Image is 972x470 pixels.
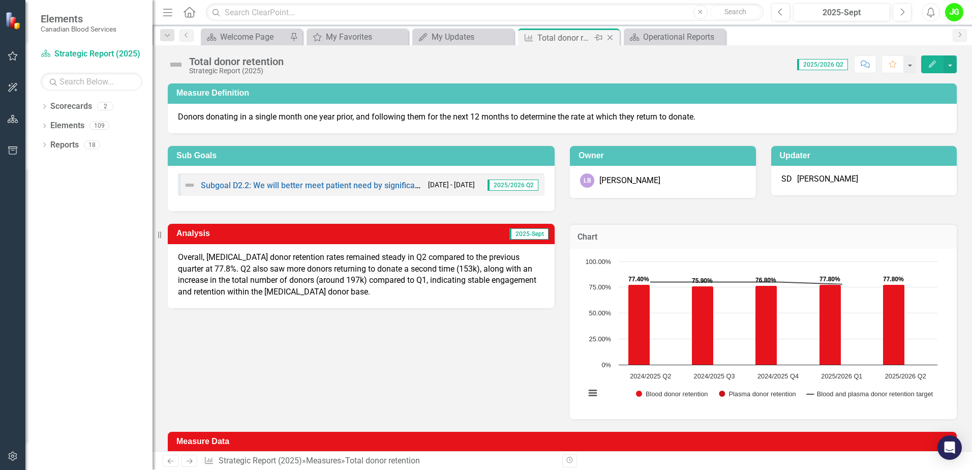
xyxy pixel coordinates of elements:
h3: Analysis [176,229,346,238]
text: 2025/2026 Q1 [821,372,862,380]
div: LB [580,173,594,188]
div: My Updates [432,31,511,43]
div: [PERSON_NAME] [797,173,858,185]
button: Show Blood donor retention [636,390,708,398]
p: Overall, [MEDICAL_DATA] donor retention rates remained steady in Q2 compared to the previous quar... [178,252,544,298]
div: 2 [97,102,113,111]
h3: Chart [578,232,949,242]
div: 18 [84,140,100,149]
path: 2024/2025 Q4, 76.8. Blood donor retention. [755,285,777,365]
text: 76.80% [755,277,776,284]
span: Elements [41,13,116,25]
text: 2025/2026 Q2 [885,372,926,380]
svg: Interactive chart [580,256,943,409]
h3: Owner [579,151,751,160]
div: SD [781,173,792,185]
img: Not Defined [184,179,196,191]
input: Search ClearPoint... [206,4,764,21]
a: Scorecards [50,101,92,112]
a: Measures [306,456,341,465]
text: 50.00% [589,309,611,317]
button: View chart menu, Chart [586,386,600,400]
span: 2025/2026 Q2 [797,59,848,70]
a: Reports [50,139,79,151]
text: 0% [602,361,612,369]
div: Total donor retention [189,56,284,67]
text: 75.00% [589,283,611,291]
div: Open Intercom Messenger [937,435,962,460]
div: Strategic Report (2025) [189,67,284,75]
small: Canadian Blood Services [41,25,116,33]
div: [PERSON_NAME] [599,175,660,187]
img: Not Defined [168,56,184,73]
text: 2024/2025 Q3 [694,372,735,380]
input: Search Below... [41,73,142,91]
a: Operational Reports [626,31,723,43]
button: JG [945,3,963,21]
path: 2024/2025 Q2, 77.4. Blood donor retention. [628,284,650,365]
button: Show Blood and plasma donor retention target [807,390,933,398]
div: Total donor retention [345,456,420,465]
p: Donors donating in a single month one year prior, and following them for the next 12 months to de... [178,111,947,123]
a: Welcome Page [203,31,287,43]
button: 2025-Sept [793,3,890,21]
div: My Favorites [326,31,406,43]
h3: Sub Goals [176,151,550,160]
div: Welcome Page [220,31,287,43]
div: 109 [89,122,109,130]
img: ClearPoint Strategy [5,12,23,30]
text: 77.80% [883,276,904,283]
div: Chart. Highcharts interactive chart. [580,256,947,409]
text: 2024/2025 Q4 [757,372,799,380]
div: Operational Reports [643,31,723,43]
path: 2025/2026 Q1, 77.8. Blood donor retention. [819,284,841,365]
a: My Favorites [309,31,406,43]
text: 100.00% [585,258,611,266]
button: Search [710,5,761,19]
button: Show Plasma donor retention [719,390,796,398]
div: 2025-Sept [797,7,887,19]
text: 77.40% [628,276,649,283]
text: 2024/2025 Q2 [630,372,671,380]
div: » » [204,455,555,467]
span: Search [724,8,746,16]
text: 77.80% [819,276,840,283]
text: 25.00% [589,335,611,343]
path: 2025/2026 Q2, 77.8. Blood donor retention. [883,284,905,365]
a: Strategic Report (2025) [219,456,302,465]
span: 2025/2026 Q2 [488,180,538,191]
a: Subgoal D2.2: We will better meet patient need by significantly growing the opportunities to dona... [201,181,635,190]
g: Blood donor retention, series 1 of 3. Bar series with 5 bars. [628,284,905,365]
small: [DATE] - [DATE] [428,180,475,190]
span: 2025-Sept [509,228,549,240]
h3: Measure Definition [176,89,952,98]
path: 2024/2025 Q3, 75.9. Blood donor retention. [692,286,714,365]
h3: Updater [780,151,952,160]
a: Elements [50,120,84,132]
a: Strategic Report (2025) [41,48,142,60]
text: 75.90% [692,277,713,284]
div: Total donor retention [537,32,592,44]
a: My Updates [415,31,511,43]
h3: Measure Data [176,437,952,446]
